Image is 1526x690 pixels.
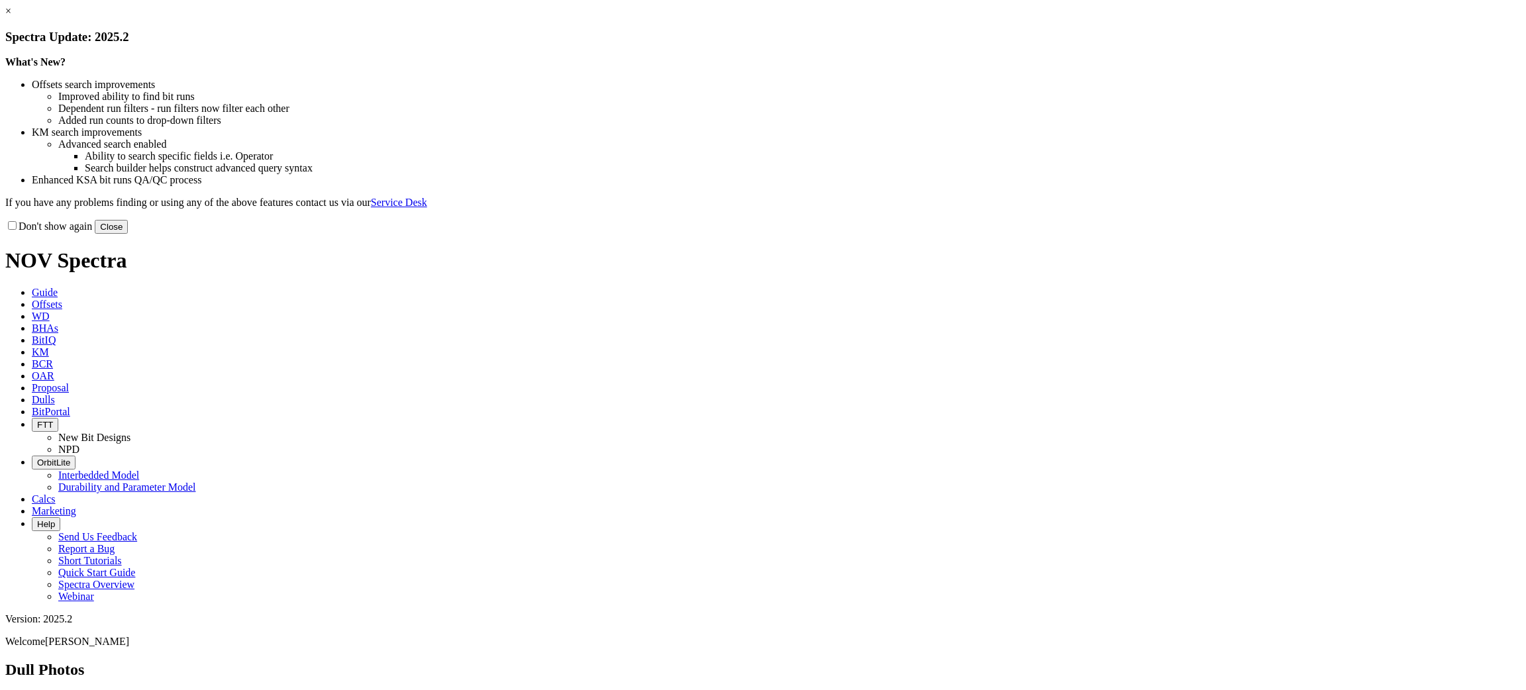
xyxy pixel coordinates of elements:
span: FTT [37,420,53,430]
div: Version: 2025.2 [5,613,1521,625]
li: Ability to search specific fields i.e. Operator [85,150,1521,162]
span: BitIQ [32,334,56,346]
h2: Dull Photos [5,661,1521,679]
a: Report a Bug [58,543,115,554]
li: Improved ability to find bit runs [58,91,1521,103]
a: NPD [58,444,79,455]
p: If you have any problems finding or using any of the above features contact us via our [5,197,1521,209]
a: Interbedded Model [58,469,139,481]
li: KM search improvements [32,126,1521,138]
a: × [5,5,11,17]
a: New Bit Designs [58,432,130,443]
p: Welcome [5,636,1521,648]
span: Marketing [32,505,76,517]
li: Enhanced KSA bit runs QA/QC process [32,174,1521,186]
span: Guide [32,287,58,298]
a: Durability and Parameter Model [58,481,196,493]
strong: What's New? [5,56,66,68]
li: Offsets search improvements [32,79,1521,91]
span: KM [32,346,49,358]
a: Spectra Overview [58,579,134,590]
span: Proposal [32,382,69,393]
span: Help [37,519,55,529]
span: OrbitLite [37,458,70,468]
li: Advanced search enabled [58,138,1521,150]
span: Offsets [32,299,62,310]
a: Quick Start Guide [58,567,135,578]
label: Don't show again [5,221,92,232]
button: Close [95,220,128,234]
a: Send Us Feedback [58,531,137,542]
span: BitPortal [32,406,70,417]
span: OAR [32,370,54,381]
span: Dulls [32,394,55,405]
span: BCR [32,358,53,370]
input: Don't show again [8,221,17,230]
li: Added run counts to drop-down filters [58,115,1521,126]
li: Dependent run filters - run filters now filter each other [58,103,1521,115]
a: Webinar [58,591,94,602]
span: [PERSON_NAME] [45,636,129,647]
li: Search builder helps construct advanced query syntax [85,162,1521,174]
a: Service Desk [371,197,427,208]
span: BHAs [32,322,58,334]
a: Short Tutorials [58,555,122,566]
h1: NOV Spectra [5,248,1521,273]
h3: Spectra Update: 2025.2 [5,30,1521,44]
span: WD [32,311,50,322]
span: Calcs [32,493,56,505]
